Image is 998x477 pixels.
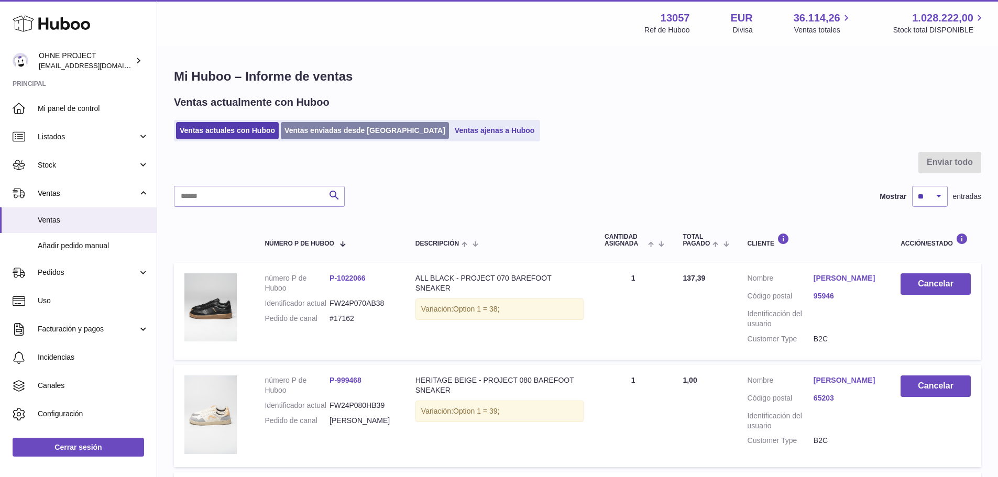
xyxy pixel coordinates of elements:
span: Descripción [415,240,459,247]
a: 95946 [814,291,880,301]
dt: Nombre [748,273,814,286]
dd: #17162 [330,314,394,324]
span: Stock total DISPONIBLE [893,25,985,35]
strong: 13057 [661,11,690,25]
span: Incidencias [38,352,149,362]
div: Cliente [748,233,880,247]
span: Total pagado [683,234,710,247]
dt: Código postal [748,393,814,406]
a: Cerrar sesión [13,438,144,457]
span: 36.114,26 [794,11,840,25]
span: 1.028.222,00 [912,11,973,25]
dt: Código postal [748,291,814,304]
dt: Identificador actual [265,298,330,308]
dd: B2C [814,334,880,344]
span: Cantidad ASIGNADA [605,234,645,247]
div: Acción/Estado [901,233,971,247]
dt: Identificación del usuario [748,309,814,329]
a: 1.028.222,00 Stock total DISPONIBLE [893,11,985,35]
dt: Identificador actual [265,401,330,411]
span: número P de Huboo [265,240,334,247]
span: Uso [38,296,149,306]
span: Añadir pedido manual [38,241,149,251]
span: Stock [38,160,138,170]
img: CREAM.png [184,375,237,454]
a: 65203 [814,393,880,403]
dt: Nombre [748,375,814,388]
span: Canales [38,381,149,391]
dt: Pedido de canal [265,416,330,426]
dt: Customer Type [748,436,814,446]
dt: número P de Huboo [265,375,330,395]
a: 36.114,26 Ventas totales [794,11,852,35]
span: entradas [953,192,981,202]
td: 1 [594,263,672,359]
h2: Ventas actualmente con Huboo [174,95,330,109]
span: Mi panel de control [38,104,149,114]
img: ALL_BLACK_WEB.jpg [184,273,237,341]
a: P-999468 [330,376,361,384]
dd: B2C [814,436,880,446]
a: P-1022066 [330,274,366,282]
dd: FW24P070AB38 [330,298,394,308]
label: Mostrar [880,192,906,202]
div: Divisa [733,25,753,35]
div: Variación: [415,298,584,320]
dd: [PERSON_NAME] [330,416,394,426]
dt: Identificación del usuario [748,411,814,431]
div: ALL BLACK - PROJECT 070 BAREFOOT SNEAKER [415,273,584,293]
span: [EMAIL_ADDRESS][DOMAIN_NAME] [39,61,154,70]
span: Option 1 = 38; [453,305,499,313]
span: Option 1 = 39; [453,407,499,415]
dt: Pedido de canal [265,314,330,324]
a: [PERSON_NAME] [814,273,880,283]
span: Pedidos [38,268,138,278]
div: OHNE PROJECT [39,51,133,71]
span: 1,00 [683,376,697,384]
a: Ventas actuales con Huboo [176,122,279,139]
span: Configuración [38,409,149,419]
a: Ventas enviadas desde [GEOGRAPHIC_DATA] [281,122,449,139]
td: 1 [594,365,672,467]
h1: Mi Huboo – Informe de ventas [174,68,981,85]
span: Facturación y pagos [38,324,138,334]
img: internalAdmin-13057@internal.huboo.com [13,53,28,69]
div: Ref de Huboo [644,25,689,35]
span: Listados [38,132,138,142]
dd: FW24P080HB39 [330,401,394,411]
span: 137,39 [683,274,705,282]
div: Variación: [415,401,584,422]
a: [PERSON_NAME] [814,375,880,385]
dt: número P de Huboo [265,273,330,293]
button: Cancelar [901,273,971,295]
dt: Customer Type [748,334,814,344]
button: Cancelar [901,375,971,397]
a: Ventas ajenas a Huboo [451,122,539,139]
span: Ventas [38,188,138,198]
span: Ventas totales [794,25,852,35]
span: Ventas [38,215,149,225]
div: HERITAGE BEIGE - PROJECT 080 BAREFOOT SNEAKER [415,375,584,395]
strong: EUR [730,11,752,25]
